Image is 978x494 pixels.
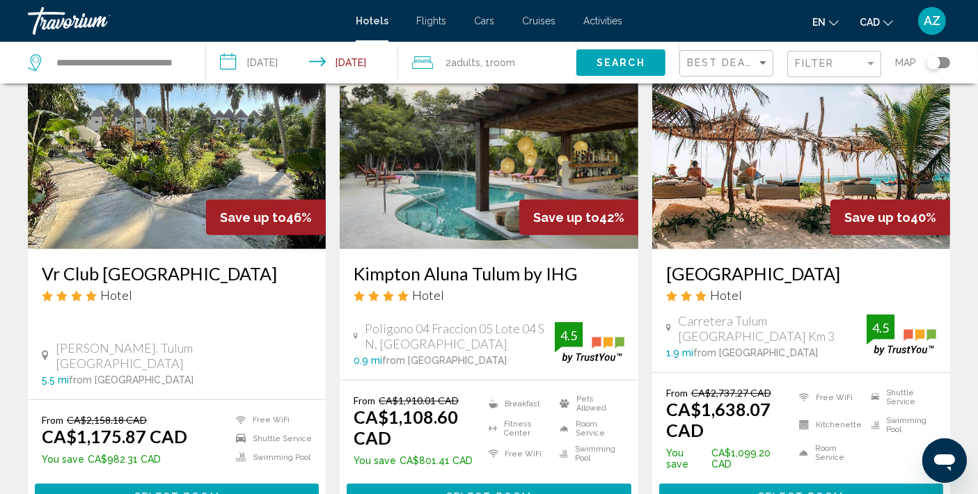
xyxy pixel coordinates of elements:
[924,14,940,28] span: AZ
[354,455,481,466] p: CA$801.41 CAD
[42,454,187,465] p: CA$982.31 CAD
[652,26,950,249] img: Hotel image
[445,53,480,72] span: 2
[482,395,553,413] li: Breakfast
[67,414,147,426] del: CA$2,158.18 CAD
[482,445,553,463] li: Free WiFi
[354,287,624,303] div: 4 star Hotel
[792,415,864,436] li: Kitchenette
[354,406,458,448] ins: CA$1,108.60 CAD
[812,17,826,28] span: en
[576,49,665,75] button: Search
[206,200,326,235] div: 46%
[379,395,459,406] del: CA$1,910.01 CAD
[28,26,326,249] img: Hotel image
[206,42,398,83] button: Check-in date: Nov 9, 2025 Check-out date: Nov 16, 2025
[100,287,132,303] span: Hotel
[812,12,839,32] button: Change language
[42,374,69,385] span: 5.5 mi
[340,26,638,249] img: Hotel image
[354,355,382,366] span: 0.9 mi
[693,347,818,358] span: from [GEOGRAPHIC_DATA]
[895,53,916,72] span: Map
[666,263,936,284] a: [GEOGRAPHIC_DATA]
[42,263,312,284] a: Vr Club [GEOGRAPHIC_DATA]
[666,387,688,399] span: From
[555,327,583,344] div: 4.5
[830,200,950,235] div: 40%
[533,210,599,225] span: Save up to
[666,447,793,470] p: CA$1,099.20 CAD
[522,15,555,26] a: Cruises
[42,426,187,447] ins: CA$1,175.87 CAD
[914,6,950,35] button: User Menu
[382,355,507,366] span: from [GEOGRAPHIC_DATA]
[865,415,936,436] li: Swimming Pool
[922,438,967,483] iframe: Button to launch messaging window
[867,314,936,356] img: trustyou-badge.svg
[666,347,693,358] span: 1.9 mi
[519,200,638,235] div: 42%
[710,287,742,303] span: Hotel
[687,58,769,70] mat-select: Sort by
[474,15,494,26] a: Cars
[365,321,554,351] span: Poligono 04 Fraccion 05 Lote 04 S N, [GEOGRAPHIC_DATA]
[666,447,708,470] span: You save
[490,57,515,68] span: Room
[480,53,515,72] span: , 1
[398,42,576,83] button: Travelers: 2 adults, 0 children
[844,210,910,225] span: Save up to
[229,414,312,426] li: Free WiFi
[482,420,553,438] li: Fitness Center
[354,395,375,406] span: From
[553,445,624,463] li: Swimming Pool
[865,387,936,408] li: Shuttle Service
[354,455,396,466] span: You save
[787,50,881,79] button: Filter
[42,414,63,426] span: From
[583,15,622,26] a: Activities
[792,387,864,408] li: Free WiFi
[916,56,950,69] button: Toggle map
[412,287,444,303] span: Hotel
[28,7,342,35] a: Travorium
[42,287,312,303] div: 4 star Hotel
[356,15,388,26] a: Hotels
[666,399,771,440] ins: CA$1,638.07 CAD
[860,12,893,32] button: Change currency
[867,319,894,336] div: 4.5
[691,387,771,399] del: CA$2,737.27 CAD
[354,263,624,284] a: Kimpton Aluna Tulum by IHG
[597,58,645,69] span: Search
[220,210,286,225] span: Save up to
[229,433,312,445] li: Shuttle Service
[687,57,760,68] span: Best Deals
[553,395,624,413] li: Pets Allowed
[56,340,313,371] span: [PERSON_NAME]. Tulum [GEOGRAPHIC_DATA]
[555,322,624,363] img: trustyou-badge.svg
[229,452,312,463] li: Swimming Pool
[416,15,446,26] a: Flights
[451,57,480,68] span: Adults
[553,420,624,438] li: Room Service
[666,287,936,303] div: 3 star Hotel
[69,374,194,385] span: from [GEOGRAPHIC_DATA]
[678,313,867,344] span: Carretera Tulum [GEOGRAPHIC_DATA] Km 3
[860,17,880,28] span: CAD
[795,58,835,69] span: Filter
[792,443,864,463] li: Room Service
[42,454,84,465] span: You save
